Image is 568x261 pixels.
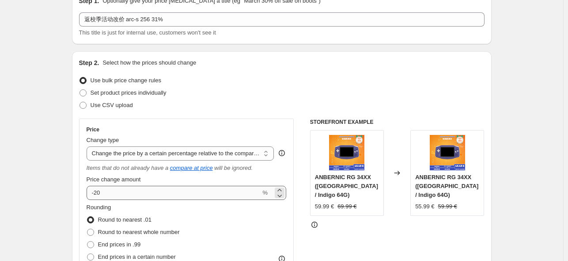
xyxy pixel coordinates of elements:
img: 34xx_cdad68bd-b362-4723-a6d9-d1f63e5db133_80x.jpg [430,135,465,170]
span: Round to nearest whole number [98,229,180,235]
input: 30% off holiday sale [79,12,485,27]
span: ANBERNIC RG 34XX ([GEOGRAPHIC_DATA] / Indigo 64G) [415,174,478,198]
span: Round to nearest .01 [98,216,151,223]
i: Items that do not already have a [87,165,169,171]
input: -20 [87,186,261,200]
i: will be ignored. [214,165,253,171]
h2: Step 2. [79,58,99,67]
p: Select how the prices should change [102,58,196,67]
div: 55.99 € [415,202,434,211]
span: % [262,189,268,196]
span: End prices in .99 [98,241,141,248]
h3: Price [87,126,99,133]
span: Rounding [87,204,111,211]
h6: STOREFRONT EXAMPLE [310,119,485,126]
span: End prices in a certain number [98,253,176,260]
span: Use bulk price change rules [91,77,161,84]
strike: 59.99 € [438,202,457,211]
span: Price change amount [87,176,141,183]
span: Change type [87,137,119,143]
strike: 69.99 € [337,202,356,211]
img: 34xx_cdad68bd-b362-4723-a6d9-d1f63e5db133_80x.jpg [329,135,364,170]
span: Use CSV upload [91,102,133,108]
span: This title is just for internal use, customers won't see it [79,29,216,36]
span: Set product prices individually [91,89,167,96]
span: ANBERNIC RG 34XX ([GEOGRAPHIC_DATA] / Indigo 64G) [315,174,378,198]
button: compare at price [170,165,213,171]
div: 59.99 € [315,202,334,211]
div: help [277,149,286,157]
